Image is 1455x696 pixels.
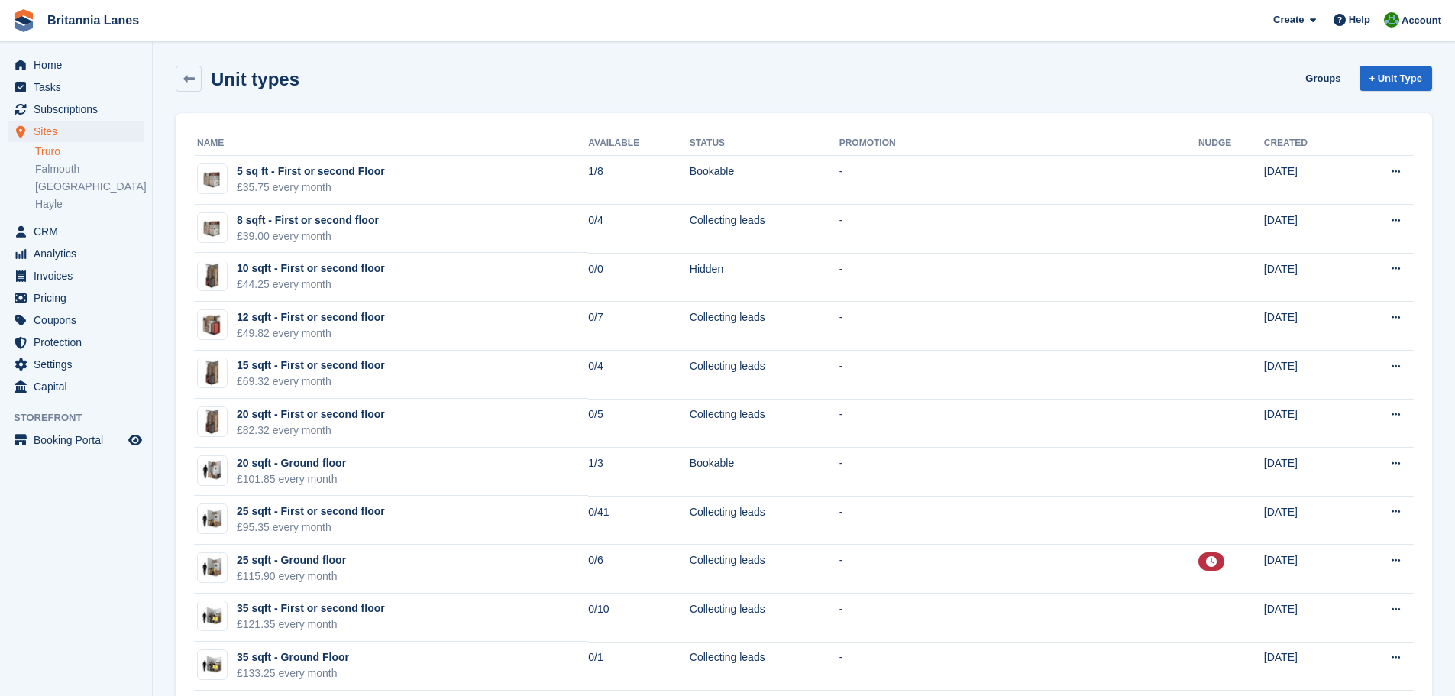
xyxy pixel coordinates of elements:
span: Help [1349,12,1370,28]
a: menu [8,429,144,451]
a: Groups [1299,66,1347,91]
td: Collecting leads [690,302,839,351]
th: Created [1264,131,1350,156]
a: Truro [35,144,144,159]
img: stora-icon-8386f47178a22dfd0bd8f6a31ec36ba5ce8667c1dd55bd0f319d3a0aa187defe.svg [12,9,35,32]
a: menu [8,76,144,98]
img: 25-sqft-unit.jpg [198,508,227,530]
td: 0/4 [588,351,690,400]
td: 0/41 [588,496,690,545]
span: Protection [34,332,125,353]
span: Coupons [34,309,125,331]
a: menu [8,54,144,76]
a: menu [8,121,144,142]
td: Collecting leads [690,594,839,643]
img: Locker%20Large%20-%20Plain.jpg [198,358,227,387]
td: Collecting leads [690,642,839,691]
td: 1/8 [588,156,690,205]
img: Matt Lane [1384,12,1399,28]
td: - [839,156,1198,205]
a: Hayle [35,197,144,212]
td: 0/7 [588,302,690,351]
td: Collecting leads [690,351,839,400]
img: 25-sqft-unit.jpg [198,556,227,578]
div: 10 sqft - First or second floor [237,261,385,277]
div: £133.25 every month [237,665,349,681]
td: - [839,351,1198,400]
span: Pricing [34,287,125,309]
span: Analytics [34,243,125,264]
a: menu [8,99,144,120]
div: 20 sqft - First or second floor [237,406,385,422]
a: menu [8,354,144,375]
span: Create [1273,12,1304,28]
div: £82.32 every month [237,422,385,439]
td: [DATE] [1264,594,1350,643]
td: Hidden [690,253,839,302]
th: Available [588,131,690,156]
a: + Unit Type [1360,66,1432,91]
a: menu [8,332,144,353]
div: £69.32 every month [237,374,385,390]
div: 8 sqft - First or second floor [237,212,379,228]
th: Nudge [1198,131,1264,156]
th: Name [194,131,588,156]
span: Account [1402,13,1441,28]
div: £95.35 every month [237,520,385,536]
div: 25 sqft - Ground floor [237,552,346,568]
span: Sites [34,121,125,142]
a: Preview store [126,431,144,449]
a: menu [8,265,144,286]
img: Locker%20Large%20-%20Plain.jpg [198,261,227,290]
td: 0/10 [588,594,690,643]
td: [DATE] [1264,253,1350,302]
th: Status [690,131,839,156]
td: [DATE] [1264,448,1350,497]
td: 0/1 [588,642,690,691]
span: Booking Portal [34,429,125,451]
span: Capital [34,376,125,397]
td: Collecting leads [690,399,839,448]
div: 5 sq ft - First or second Floor [237,163,385,180]
td: 0/5 [588,399,690,448]
span: CRM [34,221,125,242]
a: Britannia Lanes [41,8,145,33]
span: Storefront [14,410,152,426]
img: Locker%20Large%20-%20Plain.jpg [198,407,227,436]
td: - [839,545,1198,594]
img: 35-sqft-unit.jpg [198,605,227,627]
h2: Unit types [211,69,299,89]
td: Collecting leads [690,496,839,545]
a: [GEOGRAPHIC_DATA] [35,180,144,194]
a: menu [8,309,144,331]
td: [DATE] [1264,205,1350,254]
img: Locker%20Small%20-%20Plain.jpg [198,164,227,193]
td: - [839,496,1198,545]
span: Home [34,54,125,76]
td: [DATE] [1264,399,1350,448]
a: menu [8,221,144,242]
td: Bookable [690,156,839,205]
img: Locker%20Small%20-%20Plain.jpg [198,213,227,242]
td: - [839,205,1198,254]
div: 15 sqft - First or second floor [237,358,385,374]
td: [DATE] [1264,545,1350,594]
div: 35 sqft - First or second floor [237,601,385,617]
div: 12 sqft - First or second floor [237,309,385,325]
div: £49.82 every month [237,325,385,342]
td: Collecting leads [690,545,839,594]
a: Falmouth [35,162,144,176]
span: Subscriptions [34,99,125,120]
div: £101.85 every month [237,471,346,487]
div: 25 sqft - First or second floor [237,503,385,520]
td: - [839,594,1198,643]
td: [DATE] [1264,642,1350,691]
a: menu [8,287,144,309]
img: Locker%20Medium%202%20-%20Plain.jpg [198,310,227,339]
td: - [839,399,1198,448]
img: 35-sqft-unit.jpg [198,654,227,676]
div: £121.35 every month [237,617,385,633]
div: £44.25 every month [237,277,385,293]
td: - [839,302,1198,351]
div: 35 sqft - Ground Floor [237,649,349,665]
